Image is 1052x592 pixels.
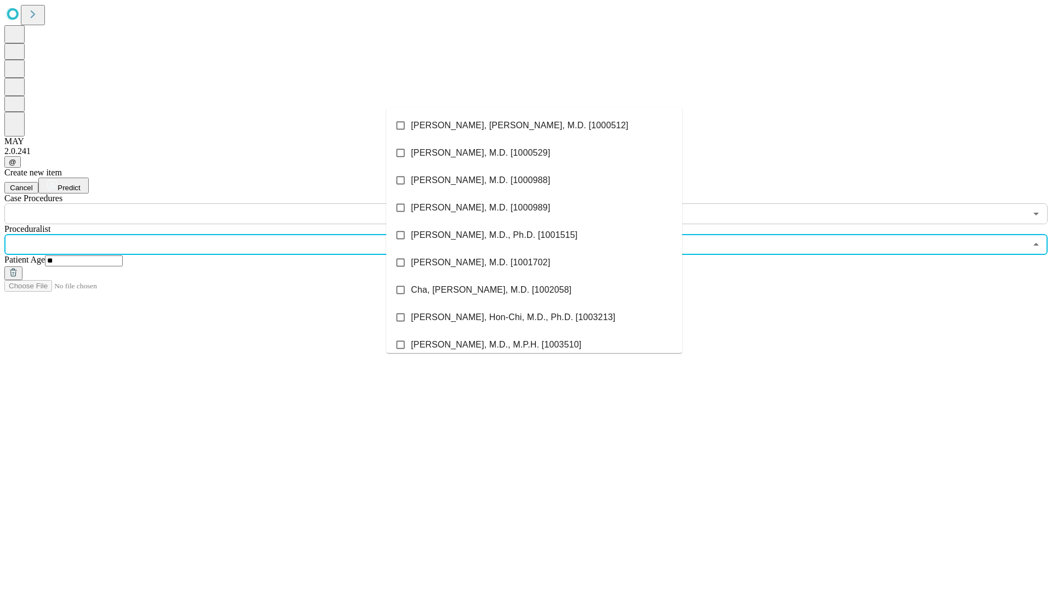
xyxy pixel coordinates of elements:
[411,229,578,242] span: [PERSON_NAME], M.D., Ph.D. [1001515]
[10,184,33,192] span: Cancel
[4,168,62,177] span: Create new item
[1028,206,1044,221] button: Open
[4,136,1048,146] div: MAY
[411,119,628,132] span: [PERSON_NAME], [PERSON_NAME], M.D. [1000512]
[1028,237,1044,252] button: Close
[411,256,550,269] span: [PERSON_NAME], M.D. [1001702]
[4,146,1048,156] div: 2.0.241
[411,201,550,214] span: [PERSON_NAME], M.D. [1000989]
[38,178,89,193] button: Predict
[4,255,45,264] span: Patient Age
[411,174,550,187] span: [PERSON_NAME], M.D. [1000988]
[9,158,16,166] span: @
[4,224,50,234] span: Proceduralist
[58,184,80,192] span: Predict
[411,283,571,297] span: Cha, [PERSON_NAME], M.D. [1002058]
[411,338,581,351] span: [PERSON_NAME], M.D., M.P.H. [1003510]
[4,193,62,203] span: Scheduled Procedure
[411,311,615,324] span: [PERSON_NAME], Hon-Chi, M.D., Ph.D. [1003213]
[4,156,21,168] button: @
[411,146,550,160] span: [PERSON_NAME], M.D. [1000529]
[4,182,38,193] button: Cancel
